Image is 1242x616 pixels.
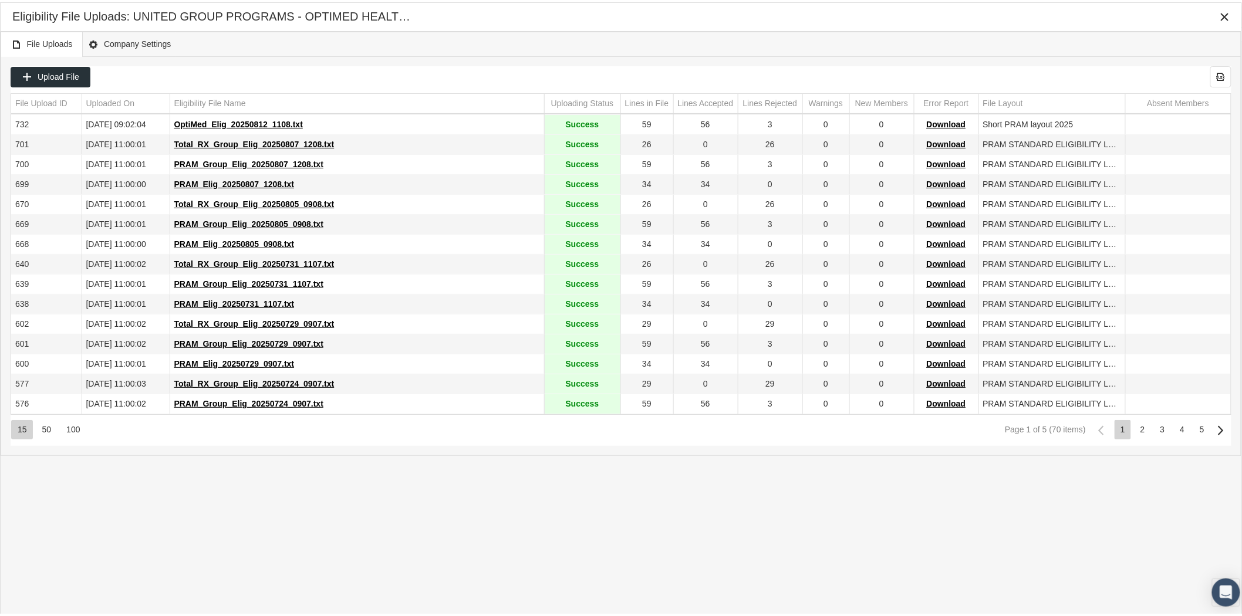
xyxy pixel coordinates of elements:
[738,352,802,372] td: 0
[1214,4,1236,25] div: Close
[927,217,966,226] span: Download
[914,92,978,111] td: Column Error Report
[174,317,335,326] span: Total_RX_Group_Elig_20250729_0907.txt
[927,257,966,266] span: Download
[673,292,738,312] td: 34
[82,92,170,111] td: Column Uploaded On
[978,292,1125,312] td: PRAM STANDARD ELIGIBILITY LAYOUT_03182021
[738,133,802,153] td: 26
[1212,576,1240,604] div: Open Intercom Messenger
[620,332,673,352] td: 59
[15,96,67,107] div: File Upload ID
[849,212,914,232] td: 0
[11,64,1231,444] div: Data grid
[849,312,914,332] td: 0
[738,212,802,232] td: 3
[544,392,620,412] td: Success
[544,312,620,332] td: Success
[1005,422,1086,432] div: Page 1 of 5 (70 items)
[544,272,620,292] td: Success
[11,192,82,212] td: 670
[82,113,170,133] td: [DATE] 09:02:04
[738,172,802,192] td: 0
[802,272,849,292] td: 0
[927,197,966,207] span: Download
[849,372,914,392] td: 0
[802,133,849,153] td: 0
[849,332,914,352] td: 0
[849,92,914,111] td: Column New Members
[738,372,802,392] td: 29
[82,352,170,372] td: [DATE] 11:00:01
[927,117,966,127] span: Download
[743,96,798,107] div: Lines Rejected
[88,35,171,49] span: Company Settings
[11,153,82,172] td: 700
[673,113,738,133] td: 56
[673,252,738,272] td: 0
[174,337,323,346] span: PRAM_Group_Elig_20250729_0907.txt
[849,232,914,252] td: 0
[738,92,802,111] td: Column Lines Rejected
[673,153,738,172] td: 56
[673,352,738,372] td: 34
[673,192,738,212] td: 0
[174,397,323,406] span: PRAM_Group_Elig_20250724_0907.txt
[738,252,802,272] td: 26
[11,412,1231,444] div: Page Navigation
[551,96,614,107] div: Uploading Status
[11,252,82,272] td: 640
[174,137,335,147] span: Total_RX_Group_Elig_20250807_1208.txt
[82,272,170,292] td: [DATE] 11:00:01
[738,332,802,352] td: 3
[620,172,673,192] td: 34
[1115,418,1131,437] div: Page 1
[738,153,802,172] td: 3
[11,418,33,437] div: Items per page: 15
[544,292,620,312] td: Success
[978,133,1125,153] td: PRAM STANDARD ELIGIBILITY LAYOUT_03182021
[544,153,620,172] td: Success
[738,292,802,312] td: 0
[802,113,849,133] td: 0
[544,352,620,372] td: Success
[673,392,738,412] td: 56
[170,92,544,111] td: Column Eligibility File Name
[544,172,620,192] td: Success
[802,172,849,192] td: 0
[983,96,1023,107] div: File Layout
[1194,418,1210,437] div: Page 5
[620,312,673,332] td: 29
[82,252,170,272] td: [DATE] 11:00:02
[82,312,170,332] td: [DATE] 11:00:02
[1174,418,1190,437] div: Page 4
[620,212,673,232] td: 59
[174,237,295,246] span: PRAM_Elig_20250805_0908.txt
[620,153,673,172] td: 59
[82,133,170,153] td: [DATE] 11:00:01
[802,312,849,332] td: 0
[82,192,170,212] td: [DATE] 11:00:01
[11,35,73,49] span: File Uploads
[927,277,966,286] span: Download
[620,192,673,212] td: 26
[11,64,1231,85] div: Data grid toolbar
[82,153,170,172] td: [DATE] 11:00:01
[927,317,966,326] span: Download
[849,153,914,172] td: 0
[978,372,1125,392] td: PRAM STANDARD ELIGIBILITY LAYOUT_03182021
[927,237,966,246] span: Download
[849,252,914,272] td: 0
[11,392,82,412] td: 576
[927,297,966,306] span: Download
[738,232,802,252] td: 0
[11,92,82,111] td: Column File Upload ID
[978,92,1125,111] td: Column File Layout
[802,292,849,312] td: 0
[802,332,849,352] td: 0
[855,96,908,107] div: New Members
[978,392,1125,412] td: PRAM STANDARD ELIGIBILITY LAYOUT_03182021
[11,352,82,372] td: 600
[849,392,914,412] td: 0
[82,332,170,352] td: [DATE] 11:00:02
